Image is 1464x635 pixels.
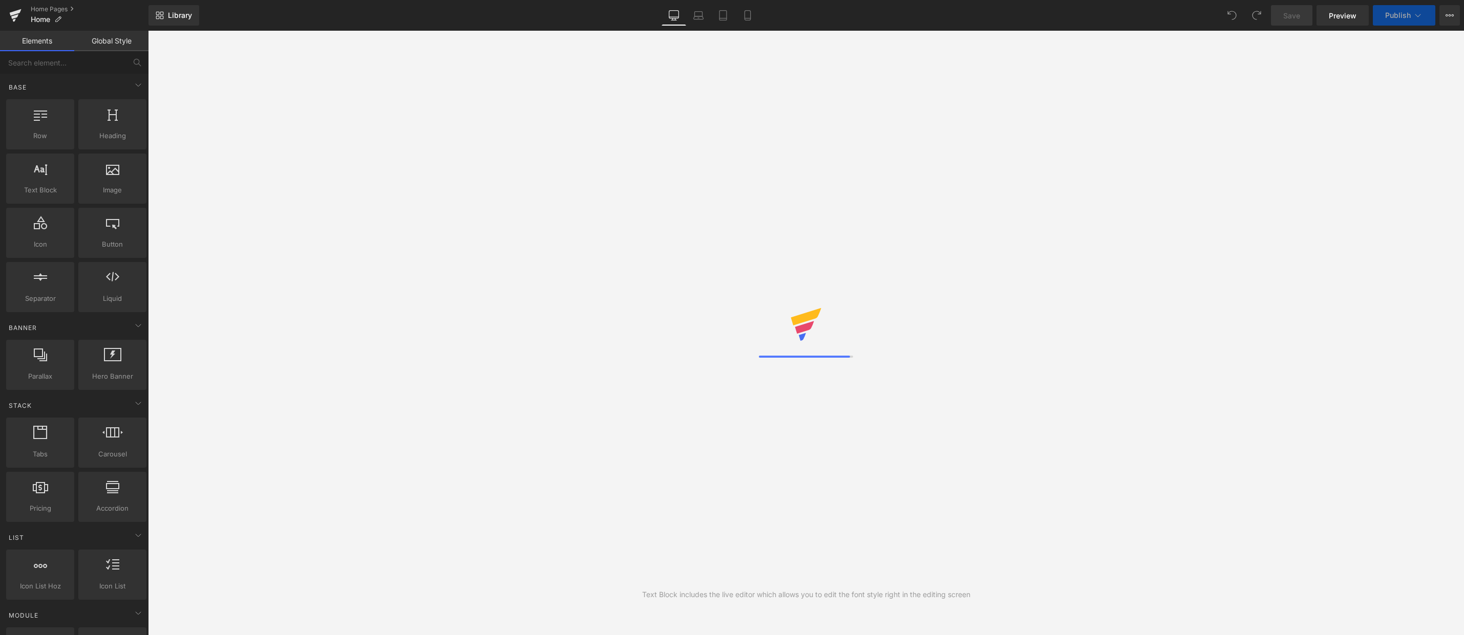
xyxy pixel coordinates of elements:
[168,11,192,20] span: Library
[1329,10,1356,21] span: Preview
[9,449,71,459] span: Tabs
[1439,5,1460,26] button: More
[1283,10,1300,21] span: Save
[81,449,143,459] span: Carousel
[9,503,71,514] span: Pricing
[81,371,143,382] span: Hero Banner
[8,401,33,410] span: Stack
[8,533,25,542] span: List
[8,610,39,620] span: Module
[81,239,143,250] span: Button
[81,503,143,514] span: Accordion
[8,82,28,92] span: Base
[1222,5,1242,26] button: Undo
[31,15,50,24] span: Home
[1246,5,1267,26] button: Redo
[686,5,711,26] a: Laptop
[74,31,148,51] a: Global Style
[81,293,143,304] span: Liquid
[31,5,148,13] a: Home Pages
[9,185,71,195] span: Text Block
[8,323,38,333] span: Banner
[81,185,143,195] span: Image
[642,589,970,600] div: Text Block includes the live editor which allows you to edit the font style right in the editing ...
[1373,5,1435,26] button: Publish
[662,5,686,26] a: Desktop
[9,371,71,382] span: Parallax
[81,130,143,141] span: Heading
[9,239,71,250] span: Icon
[81,581,143,592] span: Icon List
[148,5,199,26] a: New Library
[9,130,71,141] span: Row
[1317,5,1369,26] a: Preview
[1385,11,1411,19] span: Publish
[9,581,71,592] span: Icon List Hoz
[9,293,71,304] span: Separator
[735,5,760,26] a: Mobile
[711,5,735,26] a: Tablet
